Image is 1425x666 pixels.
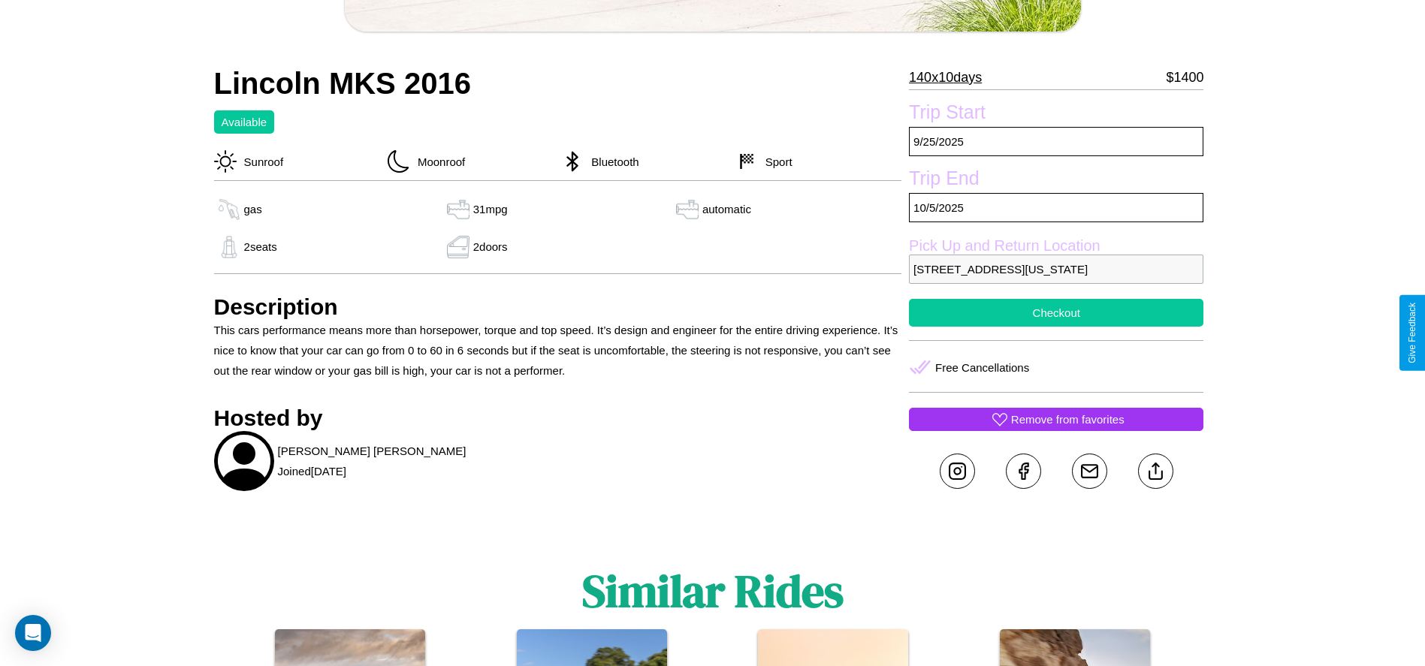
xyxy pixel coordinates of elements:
[909,408,1203,431] button: Remove from favorites
[214,405,902,431] h3: Hosted by
[443,198,473,221] img: gas
[244,237,277,257] p: 2 seats
[909,101,1203,127] label: Trip Start
[935,357,1029,378] p: Free Cancellations
[1166,65,1203,89] p: $ 1400
[909,237,1203,255] label: Pick Up and Return Location
[702,199,751,219] p: automatic
[672,198,702,221] img: gas
[582,560,844,622] h1: Similar Rides
[214,236,244,258] img: gas
[278,441,466,461] p: [PERSON_NAME] [PERSON_NAME]
[15,615,51,651] div: Open Intercom Messenger
[909,167,1203,193] label: Trip End
[1407,303,1417,363] div: Give Feedback
[584,152,639,172] p: Bluetooth
[758,152,793,172] p: Sport
[473,199,508,219] p: 31 mpg
[214,320,902,381] p: This cars performance means more than horsepower, torque and top speed. It’s design and engineer ...
[909,255,1203,284] p: [STREET_ADDRESS][US_STATE]
[909,127,1203,156] p: 9 / 25 / 2025
[1011,409,1125,429] p: Remove from favorites
[237,152,284,172] p: Sunroof
[278,461,346,481] p: Joined [DATE]
[244,199,262,219] p: gas
[222,112,267,132] p: Available
[443,236,473,258] img: gas
[214,294,902,320] h3: Description
[473,237,508,257] p: 2 doors
[909,65,982,89] p: 140 x 10 days
[214,67,902,101] h2: Lincoln MKS 2016
[410,152,465,172] p: Moonroof
[214,198,244,221] img: gas
[909,299,1203,327] button: Checkout
[909,193,1203,222] p: 10 / 5 / 2025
